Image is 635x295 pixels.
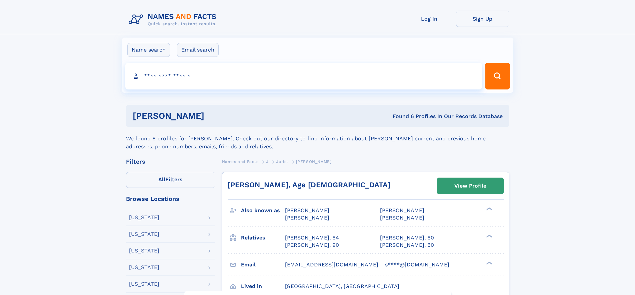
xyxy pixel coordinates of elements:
[241,205,285,216] h3: Also known as
[276,157,288,166] a: Jurist
[241,232,285,243] h3: Relatives
[222,157,259,166] a: Names and Facts
[285,207,329,214] span: [PERSON_NAME]
[126,196,215,202] div: Browse Locations
[266,159,269,164] span: J
[129,265,159,270] div: [US_STATE]
[380,234,434,241] a: [PERSON_NAME], 60
[437,178,503,194] a: View Profile
[485,234,493,238] div: ❯
[129,231,159,237] div: [US_STATE]
[126,172,215,188] label: Filters
[285,234,339,241] a: [PERSON_NAME], 64
[276,159,288,164] span: Jurist
[285,283,399,289] span: [GEOGRAPHIC_DATA], [GEOGRAPHIC_DATA]
[129,215,159,220] div: [US_STATE]
[228,181,390,189] a: [PERSON_NAME], Age [DEMOGRAPHIC_DATA]
[454,178,486,194] div: View Profile
[126,127,509,151] div: We found 6 profiles for [PERSON_NAME]. Check out our directory to find information about [PERSON_...
[285,261,378,268] span: [EMAIL_ADDRESS][DOMAIN_NAME]
[241,259,285,270] h3: Email
[129,248,159,253] div: [US_STATE]
[129,281,159,287] div: [US_STATE]
[380,241,434,249] a: [PERSON_NAME], 60
[126,11,222,29] img: Logo Names and Facts
[285,215,329,221] span: [PERSON_NAME]
[133,112,299,120] h1: [PERSON_NAME]
[485,261,493,265] div: ❯
[285,241,339,249] a: [PERSON_NAME], 90
[403,11,456,27] a: Log In
[127,43,170,57] label: Name search
[485,207,493,211] div: ❯
[485,63,510,89] button: Search Button
[126,159,215,165] div: Filters
[380,215,424,221] span: [PERSON_NAME]
[266,157,269,166] a: J
[241,281,285,292] h3: Lived in
[158,176,165,183] span: All
[125,63,482,89] input: search input
[177,43,219,57] label: Email search
[298,113,503,120] div: Found 6 Profiles In Our Records Database
[456,11,509,27] a: Sign Up
[296,159,332,164] span: [PERSON_NAME]
[380,207,424,214] span: [PERSON_NAME]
